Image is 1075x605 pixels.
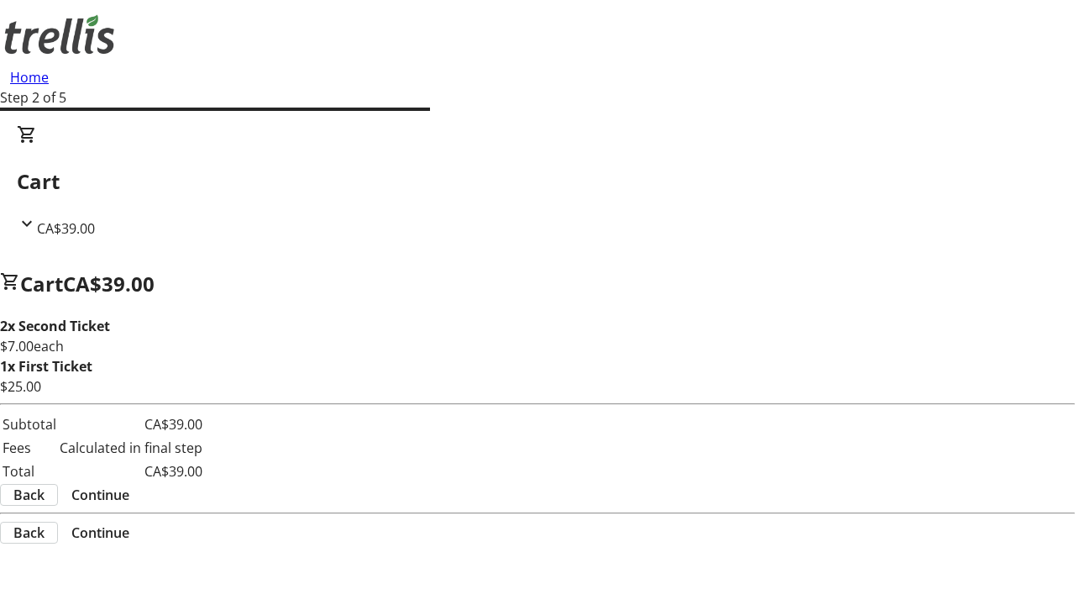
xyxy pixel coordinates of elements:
[2,413,57,435] td: Subtotal
[13,485,45,505] span: Back
[17,166,1058,197] h2: Cart
[17,124,1058,239] div: CartCA$39.00
[58,523,143,543] button: Continue
[59,437,203,459] td: Calculated in final step
[58,485,143,505] button: Continue
[2,437,57,459] td: Fees
[37,219,95,238] span: CA$39.00
[59,413,203,435] td: CA$39.00
[59,460,203,482] td: CA$39.00
[13,523,45,543] span: Back
[2,460,57,482] td: Total
[20,270,63,297] span: Cart
[71,485,129,505] span: Continue
[71,523,129,543] span: Continue
[63,270,155,297] span: CA$39.00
